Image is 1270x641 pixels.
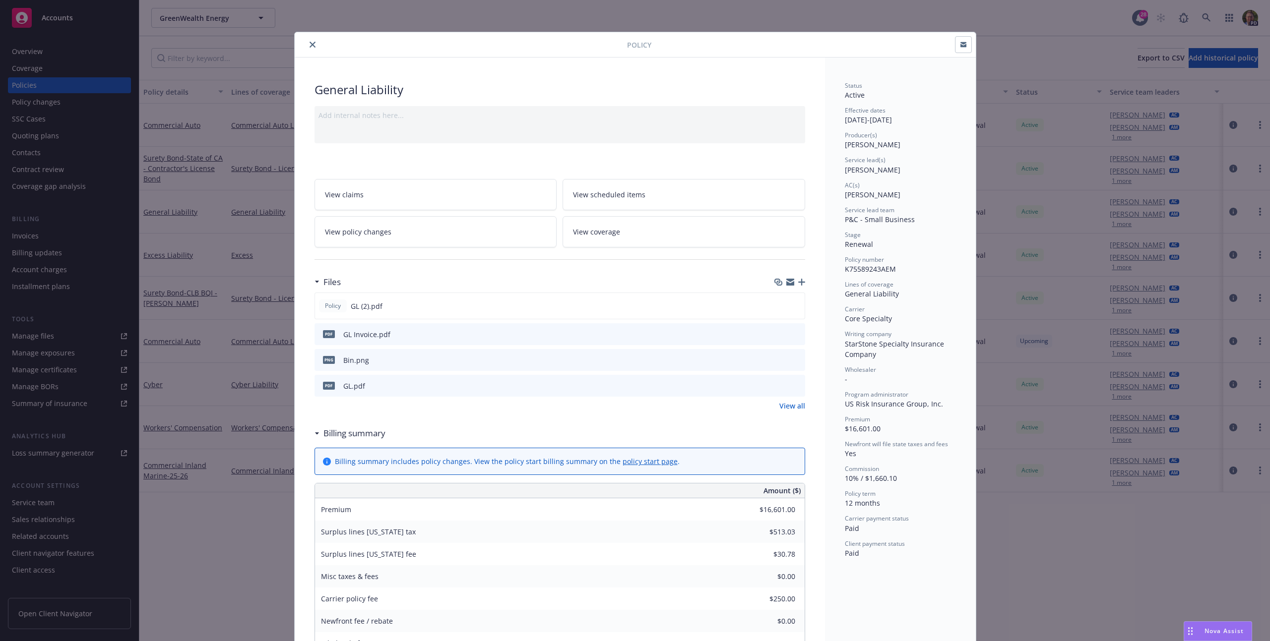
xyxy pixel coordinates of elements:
span: Carrier [845,305,865,313]
h3: Files [323,276,341,289]
span: Paid [845,524,859,533]
span: 12 months [845,498,880,508]
span: Policy [323,301,343,310]
button: preview file [792,329,801,340]
span: StarStone Specialty Insurance Company [845,339,946,359]
span: Misc taxes & fees [321,572,379,581]
div: General Liability [315,81,805,98]
span: K75589243AEM [845,264,896,274]
span: View policy changes [325,227,391,237]
span: Surplus lines [US_STATE] fee [321,549,416,559]
span: Premium [321,505,351,514]
button: preview file [792,301,801,311]
span: Policy number [845,255,884,264]
button: download file [776,381,784,391]
span: [PERSON_NAME] [845,165,900,175]
a: View claims [315,179,557,210]
span: Policy [627,40,651,50]
span: View coverage [573,227,620,237]
span: View scheduled items [573,189,645,200]
span: Premium [845,415,870,423]
span: Lines of coverage [845,280,893,289]
span: Active [845,90,865,100]
span: pdf [323,330,335,338]
span: Paid [845,548,859,558]
span: Program administrator [845,390,908,399]
span: Effective dates [845,106,886,115]
span: GL (2).pdf [351,301,382,311]
a: View coverage [563,216,805,247]
div: Billing summary [315,427,385,440]
span: Status [845,81,862,90]
div: Files [315,276,341,289]
span: Amount ($) [763,485,801,496]
span: General Liability [845,289,899,298]
span: US Risk Insurance Group, Inc. [845,399,943,408]
button: download file [776,355,784,365]
span: [PERSON_NAME] [845,140,900,149]
span: Producer(s) [845,131,877,139]
span: Newfront fee / rebate [321,616,393,626]
div: GL.pdf [343,381,365,391]
span: Writing company [845,330,891,338]
span: 10% / $1,660.10 [845,473,897,483]
input: 0.00 [737,547,801,562]
span: Surplus lines [US_STATE] tax [321,527,416,536]
span: Stage [845,231,861,239]
span: Nova Assist [1205,627,1244,635]
input: 0.00 [737,591,801,606]
span: Client payment status [845,539,905,548]
span: P&C - Small Business [845,215,915,224]
a: View scheduled items [563,179,805,210]
span: AC(s) [845,181,860,189]
div: Drag to move [1184,622,1197,641]
button: preview file [792,381,801,391]
div: [DATE] - [DATE] [845,106,956,125]
button: Nova Assist [1184,621,1252,641]
button: download file [776,329,784,340]
span: $16,601.00 [845,424,881,433]
h3: Billing summary [323,427,385,440]
span: pdf [323,382,335,389]
a: View policy changes [315,216,557,247]
span: Wholesaler [845,365,876,374]
span: [PERSON_NAME] [845,190,900,199]
span: Yes [845,449,856,458]
span: Policy term [845,489,876,498]
span: Commission [845,465,879,473]
div: Add internal notes here... [318,110,801,120]
button: preview file [792,355,801,365]
input: 0.00 [737,502,801,517]
span: png [323,356,335,363]
span: Service lead(s) [845,156,886,164]
div: Bin.png [343,355,369,365]
input: 0.00 [737,524,801,539]
input: 0.00 [737,569,801,584]
a: View all [779,401,805,411]
button: download file [776,301,784,311]
input: 0.00 [737,614,801,629]
a: policy start page [623,457,678,466]
span: Renewal [845,239,873,249]
span: View claims [325,189,364,200]
span: Newfront will file state taxes and fees [845,440,948,448]
div: Billing summary includes policy changes. View the policy start billing summary on the . [335,456,680,466]
button: close [307,39,318,51]
div: GL Invoice.pdf [343,329,390,340]
span: Core Specialty [845,314,892,323]
span: Carrier policy fee [321,594,378,603]
span: - [845,374,847,384]
span: Carrier payment status [845,514,909,523]
span: Service lead team [845,206,894,214]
